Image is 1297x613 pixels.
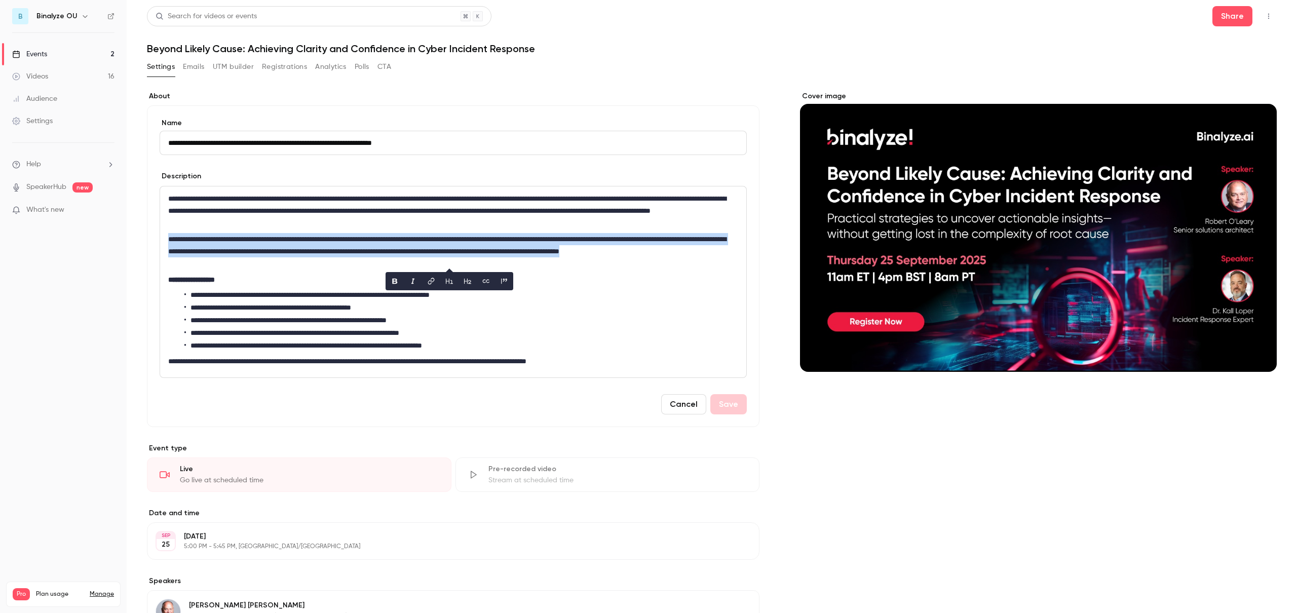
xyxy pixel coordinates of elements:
[12,116,53,126] div: Settings
[36,11,77,21] h6: Binalyze OU
[147,508,759,518] label: Date and time
[18,11,23,22] span: B
[26,159,41,170] span: Help
[26,205,64,215] span: What's new
[355,59,369,75] button: Polls
[1212,6,1252,26] button: Share
[180,475,439,485] div: Go live at scheduled time
[213,59,254,75] button: UTM builder
[147,576,759,586] label: Speakers
[147,457,451,492] div: LiveGo live at scheduled time
[262,59,307,75] button: Registrations
[156,11,257,22] div: Search for videos or events
[36,590,84,598] span: Plan usage
[184,531,706,542] p: [DATE]
[488,464,747,474] div: Pre-recorded video
[184,543,706,551] p: 5:00 PM - 5:45 PM, [GEOGRAPHIC_DATA]/[GEOGRAPHIC_DATA]
[423,273,439,289] button: link
[157,532,175,539] div: SEP
[160,186,747,378] section: description
[147,91,759,101] label: About
[12,159,115,170] li: help-dropdown-opener
[377,59,391,75] button: CTA
[12,49,47,59] div: Events
[12,71,48,82] div: Videos
[160,171,201,181] label: Description
[800,91,1277,101] label: Cover image
[800,91,1277,372] section: Cover image
[180,464,439,474] div: Live
[183,59,204,75] button: Emails
[147,59,175,75] button: Settings
[160,186,746,377] div: editor
[12,94,57,104] div: Audience
[488,475,747,485] div: Stream at scheduled time
[147,443,759,453] p: Event type
[661,394,706,414] button: Cancel
[160,118,747,128] label: Name
[90,590,114,598] a: Manage
[405,273,421,289] button: italic
[496,273,512,289] button: blockquote
[387,273,403,289] button: bold
[147,43,1277,55] h1: Beyond Likely Cause: Achieving Clarity and Confidence in Cyber Incident Response
[13,588,30,600] span: Pro
[72,182,93,193] span: new
[315,59,347,75] button: Analytics
[162,540,170,550] p: 25
[26,182,66,193] a: SpeakerHub
[189,600,348,610] p: [PERSON_NAME] [PERSON_NAME]
[102,206,115,215] iframe: Noticeable Trigger
[455,457,760,492] div: Pre-recorded videoStream at scheduled time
